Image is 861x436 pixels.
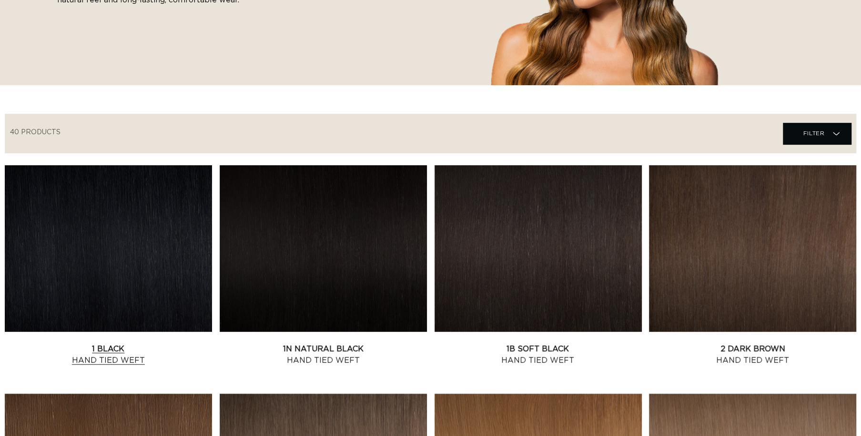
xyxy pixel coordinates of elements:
a: 2 Dark Brown Hand Tied Weft [649,343,856,366]
summary: Filter [783,123,851,144]
span: Filter [803,124,824,142]
span: 40 products [10,129,61,136]
a: 1N Natural Black Hand Tied Weft [220,343,427,366]
a: 1 Black Hand Tied Weft [5,343,212,366]
a: 1B Soft Black Hand Tied Weft [435,343,642,366]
